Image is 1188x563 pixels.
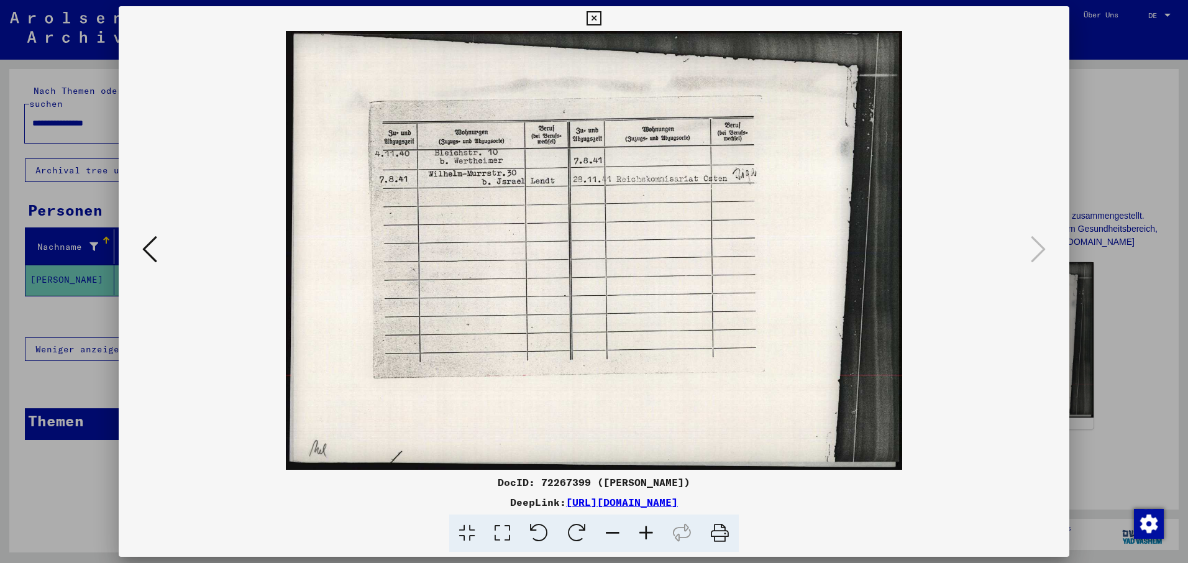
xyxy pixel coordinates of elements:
img: 002.jpg [161,31,1027,470]
div: Zustimmung ändern [1133,508,1163,538]
a: [URL][DOMAIN_NAME] [566,496,678,508]
div: DocID: 72267399 ([PERSON_NAME]) [119,475,1069,490]
img: Zustimmung ändern [1134,509,1164,539]
div: DeepLink: [119,495,1069,510]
